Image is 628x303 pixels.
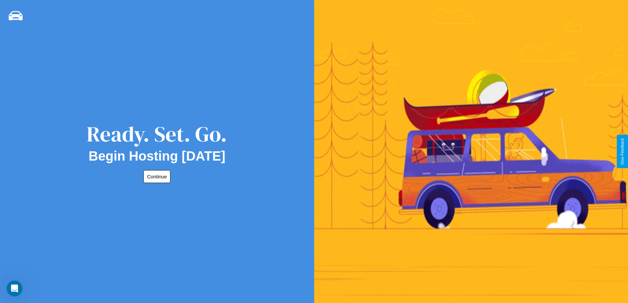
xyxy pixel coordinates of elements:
iframe: Intercom live chat [7,281,22,296]
div: Ready. Set. Go. [87,119,227,149]
div: Give Feedback [620,138,625,165]
button: Continue [143,170,170,183]
h2: Begin Hosting [DATE] [89,149,225,164]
